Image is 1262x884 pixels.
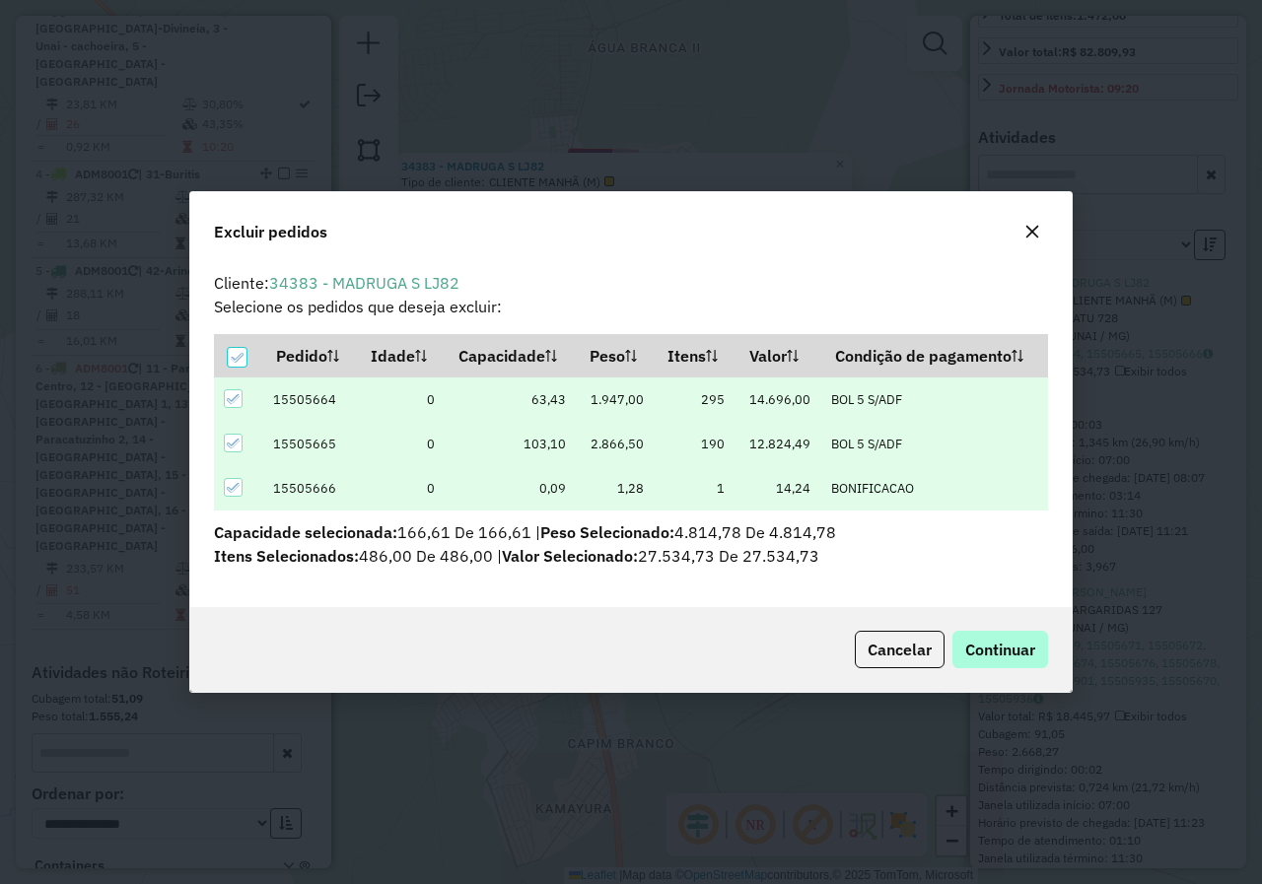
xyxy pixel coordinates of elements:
span: Cancelar [868,640,932,659]
a: 34383 - MADRUGA S LJ82 [269,273,459,293]
td: 15505665 [263,422,358,466]
td: 1 [655,466,736,510]
td: 1.947,00 [577,377,655,422]
span: Continuar [965,640,1035,659]
td: 0 [358,466,446,510]
span: Capacidade selecionada: [214,522,397,542]
td: 14,24 [736,466,821,510]
span: Cliente: [214,273,459,293]
td: 12.824,49 [736,422,821,466]
td: 2.866,50 [577,422,655,466]
td: 103,10 [445,422,577,466]
th: Idade [358,334,446,376]
td: BOL 5 S/ADF [821,377,1048,422]
td: BONIFICACAO [821,466,1048,510]
td: 0,09 [445,466,577,510]
th: Capacidade [445,334,577,376]
td: 15505664 [263,377,358,422]
th: Valor [736,334,821,376]
td: 1,28 [577,466,655,510]
th: Itens [655,334,736,376]
td: 63,43 [445,377,577,422]
button: Cancelar [855,631,945,668]
p: 27.534,73 De 27.534,73 [214,544,1048,568]
th: Peso [577,334,655,376]
td: 190 [655,422,736,466]
p: Selecione os pedidos que deseja excluir: [214,295,1048,318]
button: Continuar [952,631,1048,668]
span: Excluir pedidos [214,220,327,243]
span: 486,00 De 486,00 | [214,546,502,566]
td: 0 [358,377,446,422]
td: 15505666 [263,466,358,510]
span: Valor Selecionado: [502,546,638,566]
span: Peso Selecionado: [540,522,674,542]
td: 0 [358,422,446,466]
p: 166,61 De 166,61 | 4.814,78 De 4.814,78 [214,520,1048,544]
td: BOL 5 S/ADF [821,422,1048,466]
span: Itens Selecionados: [214,546,359,566]
th: Pedido [263,334,358,376]
th: Condição de pagamento [821,334,1048,376]
td: 14.696,00 [736,377,821,422]
td: 295 [655,377,736,422]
